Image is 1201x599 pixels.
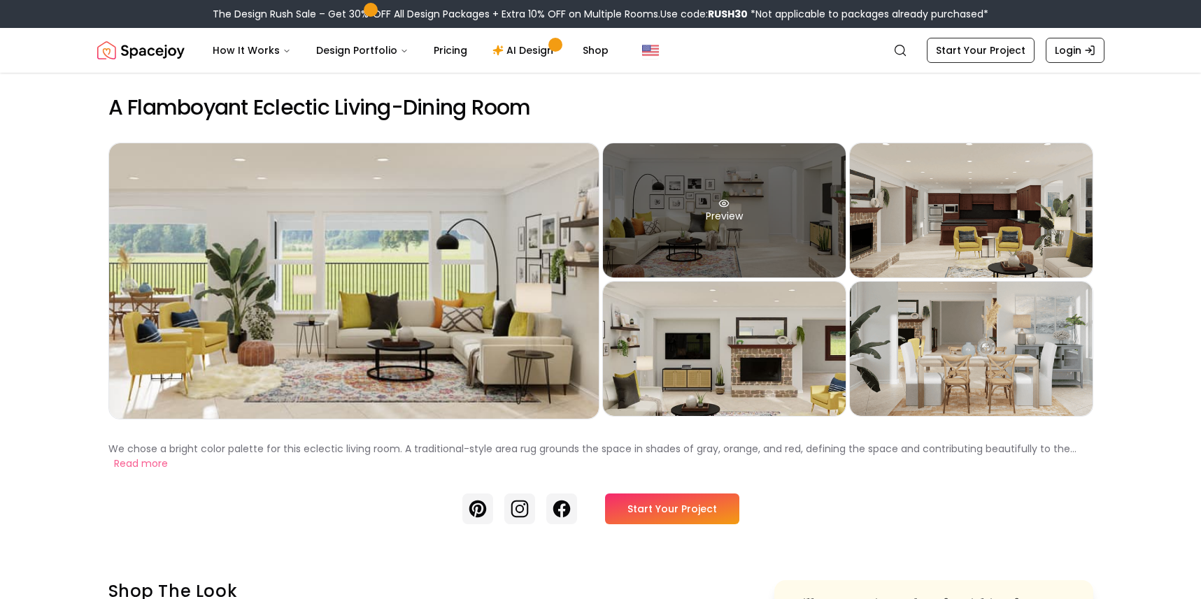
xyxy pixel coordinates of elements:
span: Use code: [660,7,748,21]
nav: Global [97,28,1104,73]
p: We chose a bright color palette for this eclectic living room. A traditional-style area rug groun... [108,442,1076,456]
a: Login [1046,38,1104,63]
div: The Design Rush Sale – Get 30% OFF All Design Packages + Extra 10% OFF on Multiple Rooms. [213,7,988,21]
img: Spacejoy Logo [97,36,185,64]
a: AI Design [481,36,569,64]
button: Read more [114,456,168,471]
button: How It Works [201,36,302,64]
a: Spacejoy [97,36,185,64]
h2: A Flamboyant Eclectic Living-Dining Room [108,95,1093,120]
button: Design Portfolio [305,36,420,64]
img: United States [642,42,659,59]
a: Start Your Project [605,493,739,524]
a: Start Your Project [927,38,1035,63]
div: Preview [603,143,846,277]
a: Pricing [422,36,478,64]
a: Shop [571,36,620,64]
nav: Main [201,36,620,64]
span: *Not applicable to packages already purchased* [748,7,988,21]
b: RUSH30 [708,7,748,21]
